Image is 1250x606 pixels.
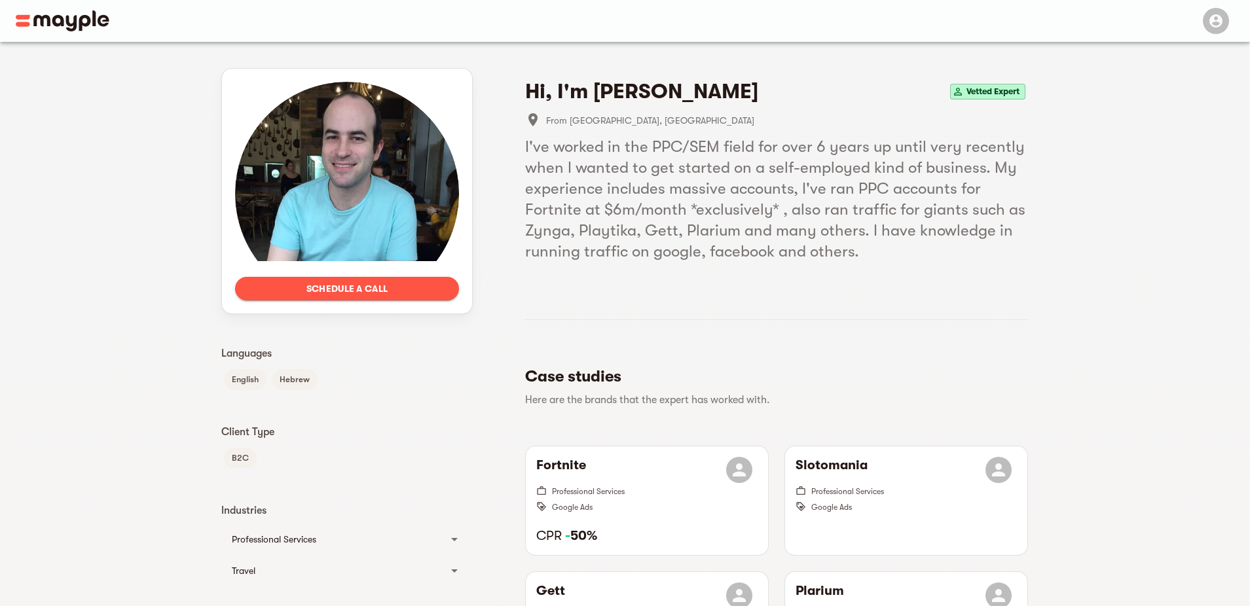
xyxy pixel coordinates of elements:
[525,136,1028,262] h5: I've worked in the PPC/SEM field for over 6 years up until very recently when I wanted to get sta...
[221,555,473,586] div: Travel
[552,503,593,512] span: Google Ads
[246,281,449,296] span: Schedule a call
[565,528,570,543] span: -
[546,113,1028,128] span: From [GEOGRAPHIC_DATA], [GEOGRAPHIC_DATA]
[232,531,439,547] div: Professional Services
[785,446,1027,555] button: SlotomaniaProfessional ServicesGoogle Ads
[224,372,267,387] span: English
[536,527,758,544] h6: CPR
[221,503,473,518] p: Industries
[811,503,852,512] span: Google Ads
[811,487,884,496] span: Professional Services
[796,457,868,483] h6: Slotomania
[565,528,597,543] strong: 50%
[272,372,318,387] span: Hebrew
[536,457,586,483] h6: Fortnite
[224,450,257,466] span: B2C
[235,277,459,300] button: Schedule a call
[526,446,768,555] button: FortniteProfessional ServicesGoogle AdsCPR -50%
[221,424,473,440] p: Client Type
[525,79,758,105] h4: Hi, I'm [PERSON_NAME]
[16,10,109,31] img: Main logo
[525,366,1018,387] h5: Case studies
[221,346,473,361] p: Languages
[1195,14,1234,25] span: Menu
[232,563,439,579] div: Travel
[525,392,1018,408] p: Here are the brands that the expert has worked with.
[961,84,1025,99] span: Vetted Expert
[221,524,473,555] div: Professional Services
[552,487,625,496] span: Professional Services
